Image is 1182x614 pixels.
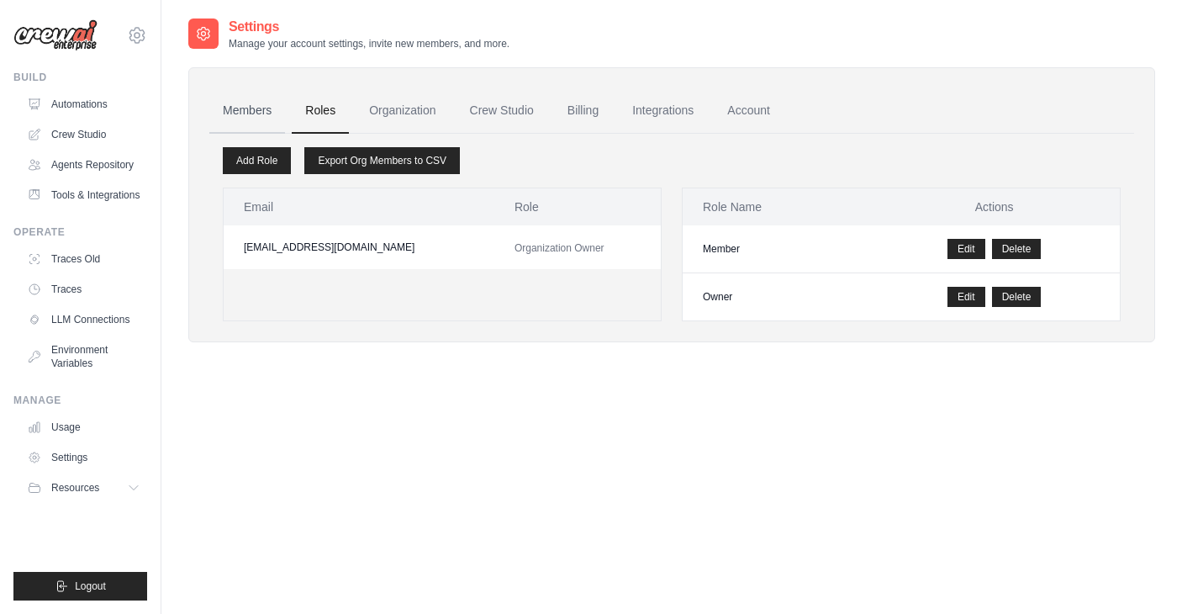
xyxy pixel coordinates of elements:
a: Organization [356,88,449,134]
span: Resources [51,481,99,495]
a: Members [209,88,285,134]
a: Environment Variables [20,336,147,377]
img: Logo [13,19,98,51]
th: Email [224,188,494,225]
a: Usage [20,414,147,441]
a: Automations [20,91,147,118]
span: Logout [75,580,106,593]
a: Crew Studio [20,121,147,148]
p: Manage your account settings, invite new members, and more. [229,37,509,50]
a: Billing [554,88,612,134]
a: Account [714,88,784,134]
a: Tools & Integrations [20,182,147,209]
iframe: Chat Widget [1098,533,1182,614]
button: Delete [992,287,1042,307]
th: Actions [868,188,1120,225]
span: Organization Owner [514,242,604,254]
button: Logout [13,572,147,601]
th: Role Name [683,188,868,225]
td: [EMAIL_ADDRESS][DOMAIN_NAME] [224,225,494,269]
a: Integrations [619,88,707,134]
a: Edit [947,287,985,307]
a: Roles [292,88,349,134]
div: Manage [13,394,147,407]
div: Operate [13,225,147,239]
th: Role [494,188,661,225]
a: LLM Connections [20,306,147,333]
a: Settings [20,444,147,471]
a: Traces Old [20,246,147,273]
td: Owner [683,273,868,321]
h2: Settings [229,17,509,37]
a: Add Role [223,147,291,174]
a: Crew Studio [456,88,547,134]
a: Agents Repository [20,151,147,178]
button: Resources [20,474,147,501]
a: Edit [947,239,985,259]
td: Member [683,225,868,273]
a: Traces [20,276,147,303]
div: Build [13,71,147,84]
button: Delete [992,239,1042,259]
a: Export Org Members to CSV [304,147,460,174]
